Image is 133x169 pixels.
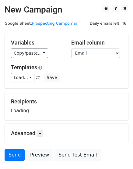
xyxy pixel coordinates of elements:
[71,39,122,46] h5: Email column
[26,149,53,161] a: Preview
[11,64,37,70] a: Templates
[11,98,122,105] h5: Recipients
[5,149,25,161] a: Send
[11,130,122,137] h5: Advanced
[32,21,77,26] a: Prospecting Campomar
[54,149,101,161] a: Send Test Email
[11,73,34,82] a: Load...
[44,73,60,82] button: Save
[88,20,128,27] span: Daily emails left: 46
[5,21,77,26] small: Google Sheet:
[88,21,128,26] a: Daily emails left: 46
[11,39,62,46] h5: Variables
[5,5,128,15] h2: New Campaign
[11,98,122,114] div: Loading...
[11,49,48,58] a: Copy/paste...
